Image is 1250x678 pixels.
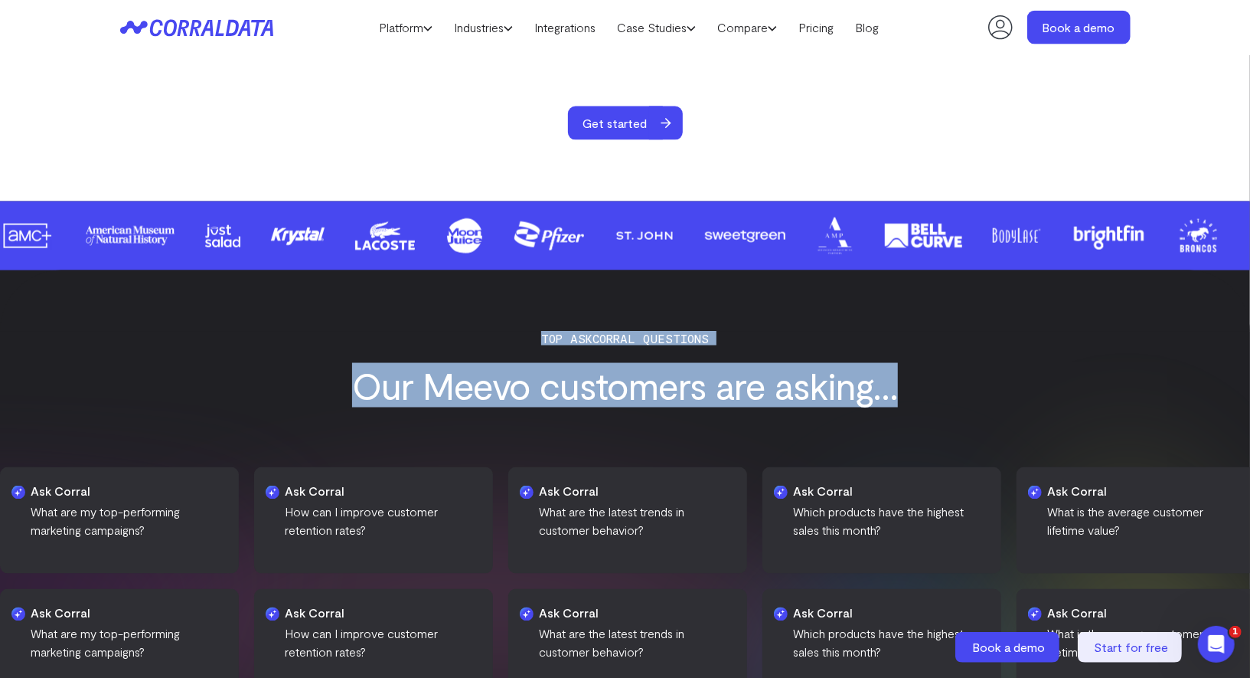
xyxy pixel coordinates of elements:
h4: Ask Corral [240,483,433,501]
span: Book a demo [973,640,1046,654]
p: How can I improve customer retention rates? [240,503,433,540]
span: 1 [1229,626,1242,638]
a: Pricing [788,16,844,39]
h4: Ask Corral [1003,483,1196,501]
a: Start for free [1078,632,1185,663]
p: Which products have the highest sales this month? [853,625,1046,662]
p: What are the latest trends in customer behavior? [494,503,687,540]
p: Which products have the highest sales this month? [749,503,942,540]
h4: Ask Corral [494,483,687,501]
h3: Our Meevo customers are asking... [128,365,1123,406]
h4: Ask Corral [853,604,1046,623]
h4: Ask Corral [90,604,283,623]
p: What are my top-performing marketing campaigns? [90,625,283,662]
span: Start for free [1095,640,1169,654]
p: Top ASKCorral Questions [128,332,1123,346]
a: Industries [443,16,524,39]
a: Get started [568,106,697,140]
a: Platform [368,16,443,39]
p: How can I improve customer retention rates? [344,625,537,662]
a: Book a demo [1027,11,1131,44]
h4: Ask Corral [749,483,942,501]
h4: Ask Corral [599,604,791,623]
span: Get started [568,106,663,140]
a: Book a demo [955,632,1062,663]
h4: Ask Corral [344,604,537,623]
iframe: Intercom live chat [1198,626,1235,663]
a: Integrations [524,16,606,39]
a: Compare [707,16,788,39]
p: What are the latest trends in customer behavior? [599,625,791,662]
a: Blog [844,16,889,39]
p: What is the average customer lifetime value? [1003,503,1196,540]
a: Case Studies [606,16,707,39]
